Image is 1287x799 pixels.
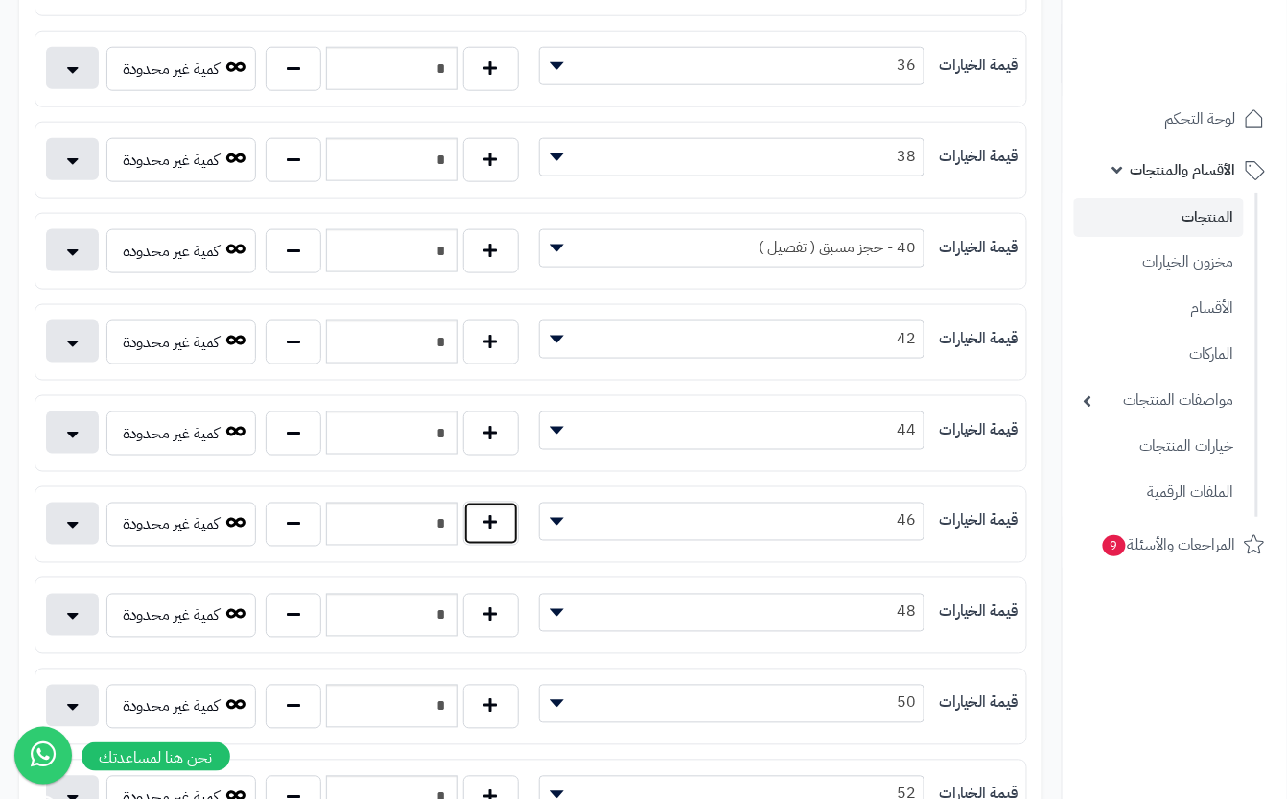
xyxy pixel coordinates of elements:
span: 44 [539,411,925,450]
span: 50 [540,689,924,717]
label: قيمة الخيارات [939,601,1018,623]
a: المنتجات [1074,198,1244,237]
span: 40 - حجز مسبق ( تفصيل ) [540,233,924,262]
span: 42 [540,324,924,353]
a: خيارات المنتجات [1074,426,1244,467]
span: 36 [539,47,925,85]
label: قيمة الخيارات [939,55,1018,77]
a: لوحة التحكم [1074,96,1275,142]
a: مخزون الخيارات [1074,242,1244,283]
span: 46 [539,503,925,541]
a: الماركات [1074,334,1244,375]
label: قيمة الخيارات [939,146,1018,168]
span: 42 [539,320,925,359]
span: 50 [539,685,925,723]
span: 38 [539,138,925,176]
span: المراجعات والأسئلة [1101,531,1236,558]
span: 9 [1103,535,1126,556]
span: الأقسام والمنتجات [1131,156,1236,183]
label: قيمة الخيارات [939,328,1018,350]
span: 40 - حجز مسبق ( تفصيل ) [539,229,925,268]
a: مواصفات المنتجات [1074,380,1244,421]
span: 48 [540,598,924,626]
span: 38 [540,142,924,171]
label: قيمة الخيارات [939,237,1018,259]
a: الملفات الرقمية [1074,472,1244,513]
span: 44 [540,415,924,444]
span: 46 [540,506,924,535]
a: الأقسام [1074,288,1244,329]
a: المراجعات والأسئلة9 [1074,522,1275,568]
span: لوحة التحكم [1165,106,1236,132]
span: 48 [539,594,925,632]
span: 36 [540,51,924,80]
label: قيمة الخيارات [939,419,1018,441]
label: قيمة الخيارات [939,510,1018,532]
label: قيمة الخيارات [939,693,1018,715]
